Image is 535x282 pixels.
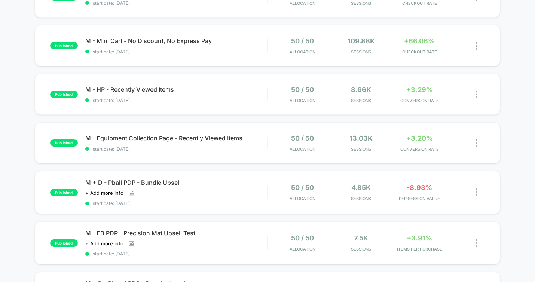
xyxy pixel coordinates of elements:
span: 7.5k [354,234,368,242]
span: published [50,91,78,98]
span: Sessions [334,196,388,201]
span: + Add more info [85,240,123,246]
span: M - EB PDP - Precision Mat Upsell Test [85,229,267,237]
span: published [50,139,78,147]
span: start date: [DATE] [85,251,267,257]
span: 50 / 50 [291,134,314,142]
img: close [476,139,477,147]
span: Sessions [334,1,388,6]
span: +66.06% [404,37,435,45]
span: PER SESSION VALUE [392,196,447,201]
span: +3.91% [407,234,432,242]
span: CHECKOUT RATE [392,49,447,55]
span: 50 / 50 [291,234,314,242]
span: -8.93% [407,184,432,191]
span: start date: [DATE] [85,98,267,103]
span: start date: [DATE] [85,0,267,6]
span: +3.20% [406,134,433,142]
span: 13.03k [349,134,373,142]
span: CONVERSION RATE [392,147,447,152]
span: + Add more info [85,190,123,196]
span: Allocation [290,147,315,152]
span: Allocation [290,1,315,6]
span: 50 / 50 [291,86,314,94]
span: Allocation [290,49,315,55]
span: start date: [DATE] [85,49,267,55]
img: close [476,188,477,196]
span: start date: [DATE] [85,200,267,206]
span: 109.88k [348,37,375,45]
span: M + D - Pball PDP - Bundle Upsell [85,179,267,186]
span: Allocation [290,98,315,103]
span: 50 / 50 [291,184,314,191]
span: Sessions [334,147,388,152]
span: published [50,42,78,49]
span: ITEMS PER PURCHASE [392,246,447,252]
img: close [476,42,477,50]
span: 4.85k [351,184,371,191]
span: Allocation [290,196,315,201]
span: M - Equipment Collection Page - Recently Viewed Items [85,134,267,142]
span: 8.66k [351,86,371,94]
span: published [50,239,78,247]
span: Sessions [334,246,388,252]
span: Sessions [334,98,388,103]
img: close [476,91,477,98]
span: CONVERSION RATE [392,98,447,103]
span: Allocation [290,246,315,252]
span: M - HP - Recently Viewed Items [85,86,267,93]
img: close [476,239,477,247]
span: Sessions [334,49,388,55]
span: 50 / 50 [291,37,314,45]
span: +3.29% [406,86,433,94]
span: CHECKOUT RATE [392,1,447,6]
span: M - Mini Cart - No Discount, No Express Pay [85,37,267,45]
span: published [50,189,78,196]
span: start date: [DATE] [85,146,267,152]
